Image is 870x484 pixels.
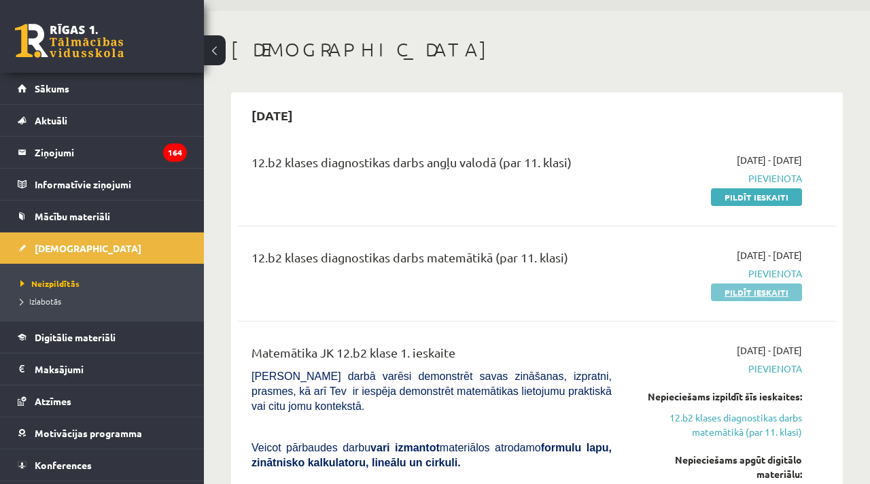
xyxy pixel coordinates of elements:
[231,38,843,61] h1: [DEMOGRAPHIC_DATA]
[18,232,187,264] a: [DEMOGRAPHIC_DATA]
[251,370,612,412] span: [PERSON_NAME] darbā varēsi demonstrēt savas zināšanas, izpratni, prasmes, kā arī Tev ir iespēja d...
[18,417,187,449] a: Motivācijas programma
[238,99,307,131] h2: [DATE]
[632,266,802,281] span: Pievienota
[18,73,187,104] a: Sākums
[35,395,71,407] span: Atzīmes
[632,453,802,481] div: Nepieciešams apgūt digitālo materiālu:
[18,137,187,168] a: Ziņojumi164
[18,322,187,353] a: Digitālie materiāli
[711,283,802,301] a: Pildīt ieskaiti
[35,331,116,343] span: Digitālie materiāli
[18,353,187,385] a: Maksājumi
[370,442,440,453] b: vari izmantot
[251,343,612,368] div: Matemātika JK 12.b2 klase 1. ieskaite
[20,277,190,290] a: Neizpildītās
[35,210,110,222] span: Mācību materiāli
[35,242,141,254] span: [DEMOGRAPHIC_DATA]
[632,411,802,439] a: 12.b2 klases diagnostikas darbs matemātikā (par 11. klasi)
[35,353,187,385] legend: Maksājumi
[251,153,612,178] div: 12.b2 klases diagnostikas darbs angļu valodā (par 11. klasi)
[711,188,802,206] a: Pildīt ieskaiti
[18,201,187,232] a: Mācību materiāli
[35,459,92,471] span: Konferences
[20,278,80,289] span: Neizpildītās
[18,105,187,136] a: Aktuāli
[35,114,67,126] span: Aktuāli
[632,171,802,186] span: Pievienota
[35,169,187,200] legend: Informatīvie ziņojumi
[163,143,187,162] i: 164
[632,390,802,404] div: Nepieciešams izpildīt šīs ieskaites:
[737,153,802,167] span: [DATE] - [DATE]
[20,296,61,307] span: Izlabotās
[737,343,802,358] span: [DATE] - [DATE]
[35,427,142,439] span: Motivācijas programma
[18,169,187,200] a: Informatīvie ziņojumi
[251,442,612,468] span: Veicot pārbaudes darbu materiālos atrodamo
[251,248,612,273] div: 12.b2 klases diagnostikas darbs matemātikā (par 11. klasi)
[18,449,187,481] a: Konferences
[20,295,190,307] a: Izlabotās
[35,82,69,94] span: Sākums
[35,137,187,168] legend: Ziņojumi
[632,362,802,376] span: Pievienota
[15,24,124,58] a: Rīgas 1. Tālmācības vidusskola
[737,248,802,262] span: [DATE] - [DATE]
[251,442,612,468] b: formulu lapu, zinātnisko kalkulatoru, lineālu un cirkuli.
[18,385,187,417] a: Atzīmes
